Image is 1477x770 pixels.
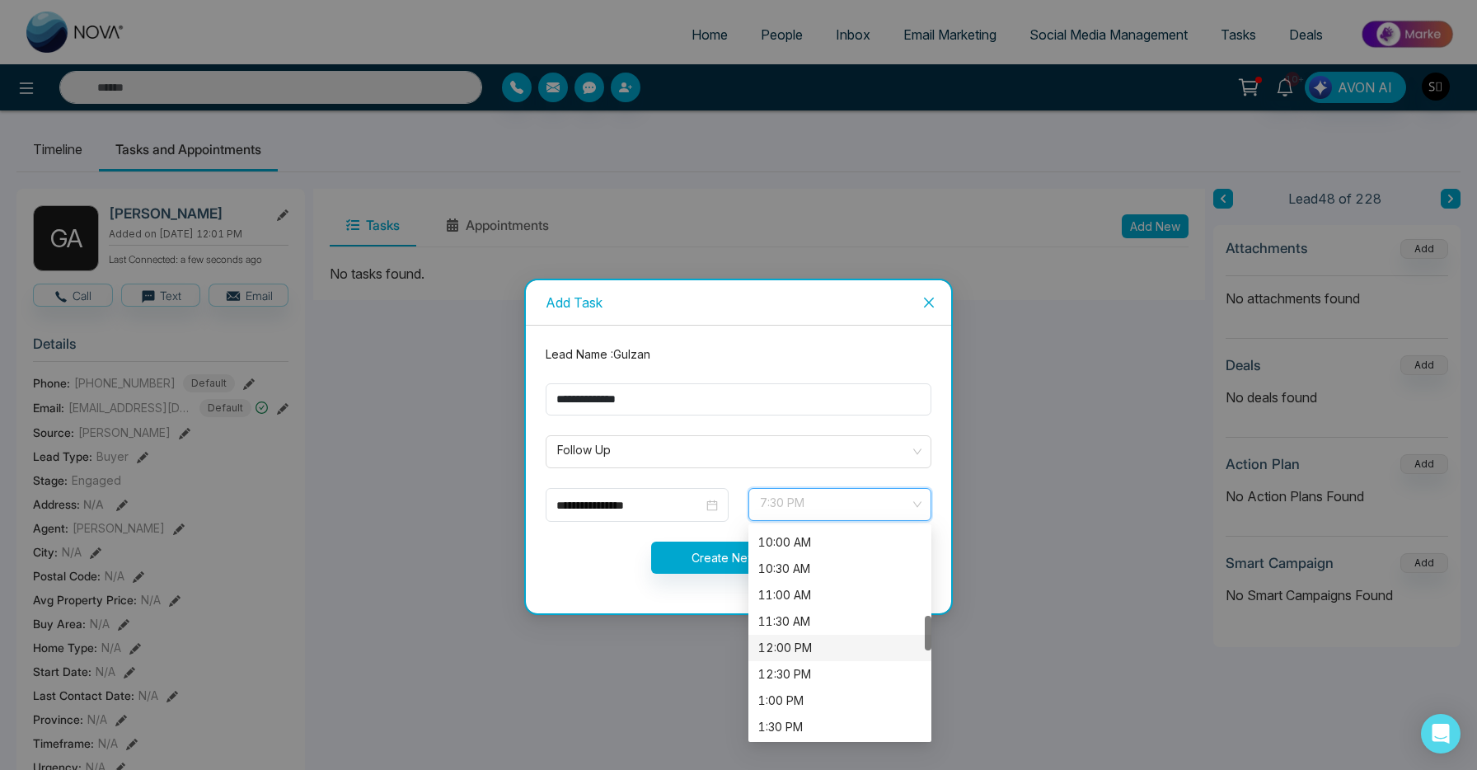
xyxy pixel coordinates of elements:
[748,688,931,714] div: 1:00 PM
[758,692,921,710] div: 1:00 PM
[758,718,921,736] div: 1:30 PM
[907,280,951,325] button: Close
[758,665,921,683] div: 12:30 PM
[748,582,931,608] div: 11:00 AM
[536,345,941,364] div: Lead Name : Gulzan
[1421,714,1461,754] div: Open Intercom Messenger
[748,556,931,582] div: 10:30 AM
[748,635,931,661] div: 12:00 PM
[651,542,827,574] button: Create New Task
[758,560,921,578] div: 10:30 AM
[748,714,931,740] div: 1:30 PM
[758,586,921,604] div: 11:00 AM
[758,533,921,552] div: 10:00 AM
[758,639,921,657] div: 12:00 PM
[748,608,931,635] div: 11:30 AM
[758,613,921,631] div: 11:30 AM
[546,293,931,312] div: Add Task
[748,661,931,688] div: 12:30 PM
[760,491,920,519] span: 7:30 PM
[557,438,920,466] span: Follow Up
[922,296,935,309] span: close
[748,529,931,556] div: 10:00 AM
